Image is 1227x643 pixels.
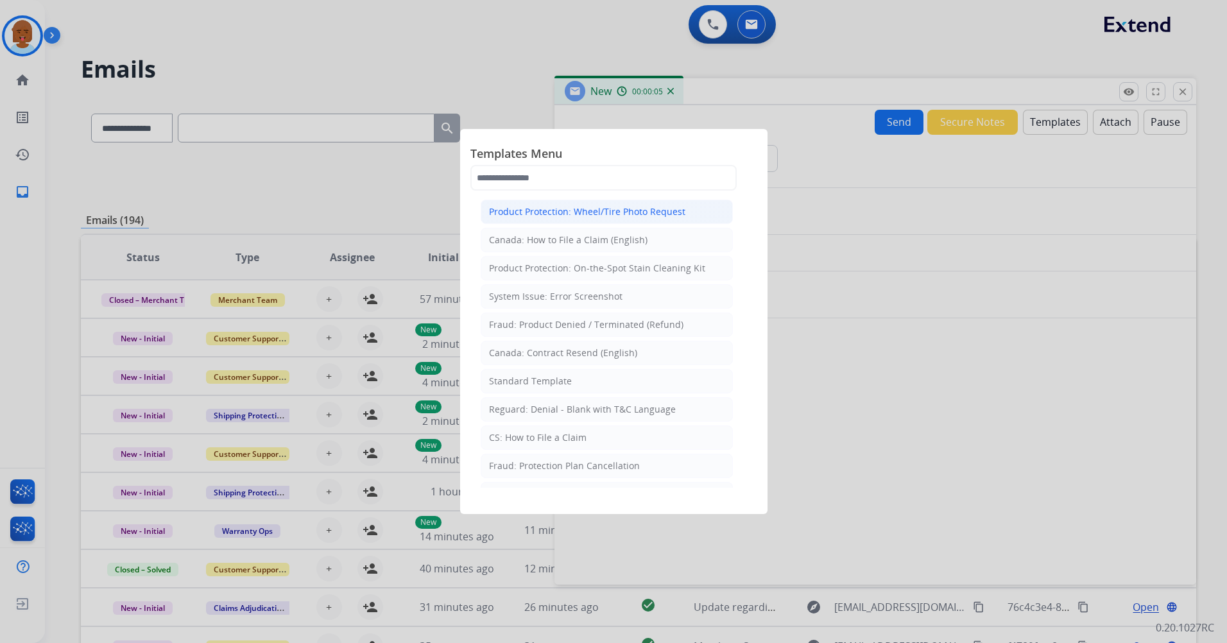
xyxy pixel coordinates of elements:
[489,318,683,331] div: Fraud: Product Denied / Terminated (Refund)
[489,375,572,388] div: Standard Template
[489,431,587,444] div: CS: How to File a Claim
[470,144,757,165] span: Templates Menu
[489,205,685,218] div: Product Protection: Wheel/Tire Photo Request
[489,347,637,359] div: Canada: Contract Resend (English)
[489,262,705,275] div: Product Protection: On-the-Spot Stain Cleaning Kit
[489,459,640,472] div: Fraud: Protection Plan Cancellation
[489,290,622,303] div: System Issue: Error Screenshot
[489,403,676,416] div: Reguard: Denial - Blank with T&C Language
[489,234,648,246] div: Canada: How to File a Claim (English)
